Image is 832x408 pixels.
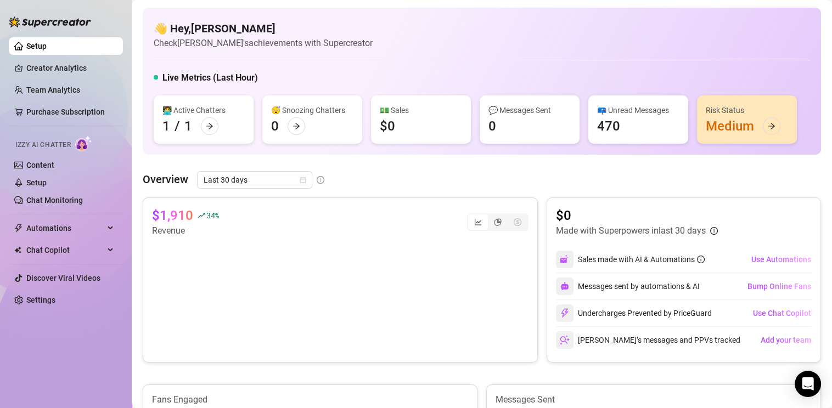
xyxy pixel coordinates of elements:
article: Revenue [152,224,219,237]
a: Discover Viral Videos [26,274,100,282]
span: info-circle [697,256,705,263]
img: svg%3e [560,282,569,291]
div: 👩‍💻 Active Chatters [162,104,245,116]
span: 34 % [206,210,219,220]
span: thunderbolt [14,224,23,233]
div: [PERSON_NAME]’s messages and PPVs tracked [556,331,740,349]
span: calendar [300,177,306,183]
button: Use Chat Copilot [752,304,812,322]
div: 470 [597,117,620,135]
span: Chat Copilot [26,241,104,259]
button: Use Automations [751,251,812,268]
span: info-circle [317,176,324,184]
img: Chat Copilot [14,246,21,254]
span: dollar-circle [514,218,521,226]
article: Fans Engaged [152,394,468,406]
a: Chat Monitoring [26,196,83,205]
span: info-circle [710,227,718,235]
a: Creator Analytics [26,59,114,77]
span: Add your team [761,336,811,344]
div: Messages sent by automations & AI [556,277,700,295]
div: 💵 Sales [380,104,462,116]
img: svg%3e [560,254,570,264]
div: Risk Status [706,104,788,116]
span: Use Automations [751,255,811,264]
div: 1 [184,117,192,135]
div: segmented control [467,213,529,231]
span: Automations [26,219,104,237]
div: 😴 Snoozing Chatters [271,104,353,116]
img: AI Chatter [75,135,92,151]
a: Setup [26,178,47,187]
span: arrow-right [206,122,213,130]
article: Check [PERSON_NAME]'s achievements with Supercreator [154,36,373,50]
article: Messages Sent [496,394,812,406]
article: Made with Superpowers in last 30 days [556,224,706,237]
img: svg%3e [560,308,570,318]
span: Izzy AI Chatter [15,140,71,150]
div: Sales made with AI & Automations [578,253,705,265]
span: Use Chat Copilot [753,309,811,318]
a: Content [26,161,54,169]
div: 0 [488,117,496,135]
div: Undercharges Prevented by PriceGuard [556,304,712,322]
span: Bump Online Fans [747,282,811,291]
div: 0 [271,117,279,135]
span: arrow-right [293,122,300,130]
span: rise [198,212,205,219]
span: pie-chart [494,218,502,226]
a: Team Analytics [26,86,80,94]
div: 📪 Unread Messages [597,104,679,116]
img: svg%3e [560,335,570,345]
span: arrow-right [768,122,775,130]
button: Add your team [760,331,812,349]
div: 1 [162,117,170,135]
article: $1,910 [152,207,193,224]
a: Setup [26,42,47,50]
div: 💬 Messages Sent [488,104,571,116]
span: line-chart [474,218,482,226]
button: Bump Online Fans [747,277,812,295]
article: $0 [556,207,718,224]
div: $0 [380,117,395,135]
img: logo-BBDzfeDw.svg [9,16,91,27]
a: Purchase Subscription [26,107,105,116]
article: Overview [143,171,188,188]
h5: Live Metrics (Last Hour) [162,71,258,84]
a: Settings [26,296,55,304]
h4: 👋 Hey, [PERSON_NAME] [154,21,373,36]
span: Last 30 days [204,172,306,188]
div: Open Intercom Messenger [795,371,821,397]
